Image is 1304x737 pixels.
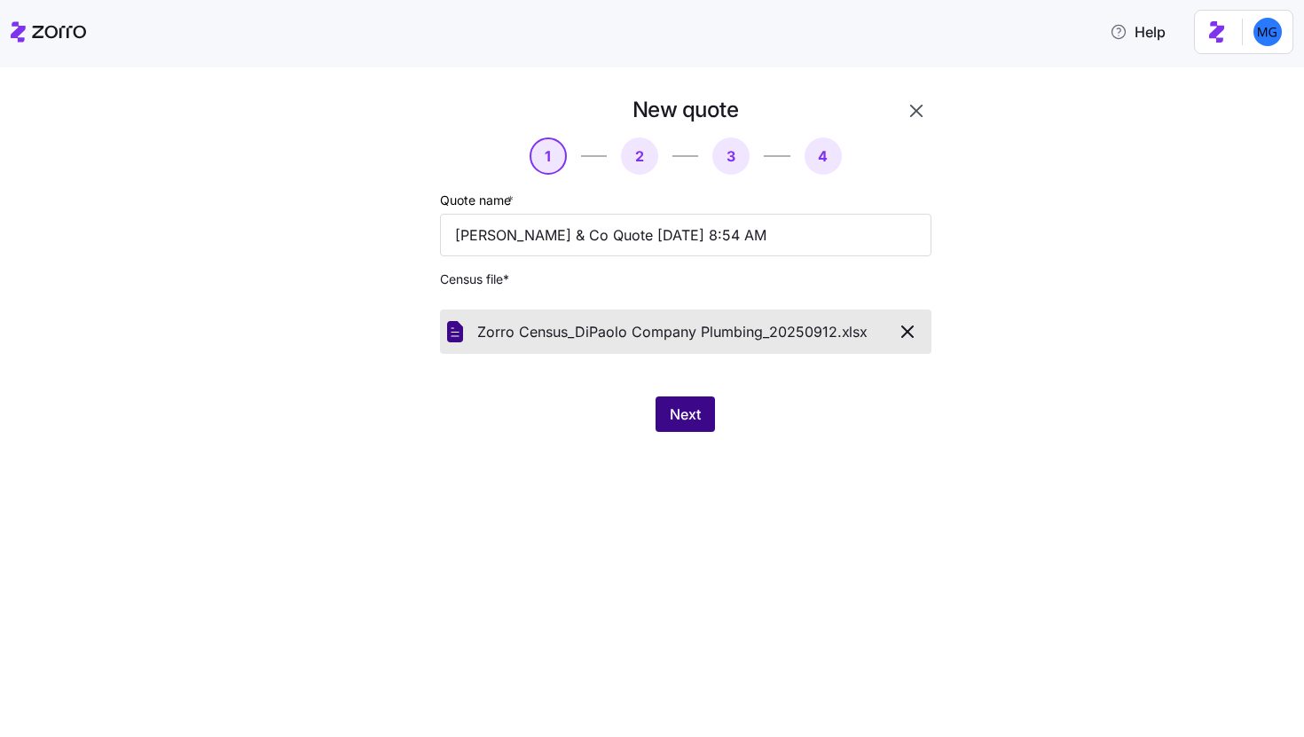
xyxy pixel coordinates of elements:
button: Next [656,396,715,432]
button: 1 [530,137,567,175]
button: 4 [805,137,842,175]
button: Help [1096,14,1180,50]
button: 2 [621,137,658,175]
input: Quote name [440,214,931,256]
span: Zorro Census_DiPaolo Company Plumbing_20250912. [477,321,842,343]
span: Help [1110,21,1166,43]
span: Census file * [440,270,931,288]
span: Next [670,404,701,425]
h1: New quote [632,96,739,123]
span: xlsx [842,321,868,343]
label: Quote name [440,191,517,210]
img: 61c362f0e1d336c60eacb74ec9823875 [1253,18,1282,46]
button: 3 [712,137,750,175]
